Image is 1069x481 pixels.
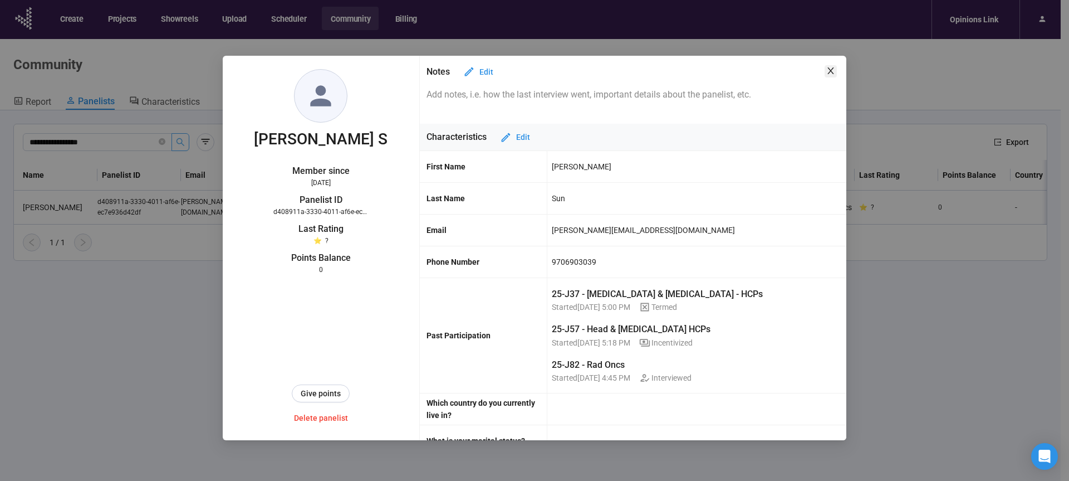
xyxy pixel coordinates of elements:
[273,222,368,236] div: Last Rating
[491,128,539,146] button: Edit
[273,207,368,217] div: d408911a-3330-4011-af6e-ec7e936d42df
[552,372,630,384] span: Started [DATE] 4:45 PM
[639,372,692,384] span: Interviewed
[552,337,630,349] span: Started [DATE] 5:18 PM
[426,88,840,101] p: Add notes, i.e. how the last interview went, important details about the panelist, etc.
[1031,443,1058,470] div: Open Intercom Messenger
[552,189,565,208] div: Sun
[254,127,388,152] div: [PERSON_NAME] S
[426,224,547,236] div: Email
[426,65,450,79] h3: Notes
[273,164,368,178] div: Member since
[825,65,837,77] button: Close
[301,387,341,400] span: Give points
[420,124,847,151] div: Characteristics
[273,251,368,265] div: Points Balance
[552,157,611,176] div: [PERSON_NAME]
[454,63,502,81] button: Edit
[426,329,547,342] div: Past Participation
[292,385,350,402] button: Give points
[285,409,357,427] button: Delete panelist
[426,192,547,205] div: Last Name
[426,435,547,447] div: What is your marital status?
[639,337,693,349] span: Incentivized
[426,256,547,268] div: Phone Number
[516,131,530,143] span: Edit
[325,237,328,245] span: ?
[639,301,677,313] span: Termed
[826,66,835,75] span: close
[273,193,368,207] div: Panelist ID
[552,287,763,301] span: 25-J37 - [MEDICAL_DATA] & [MEDICAL_DATA] - HCPs
[479,66,493,78] span: Edit
[426,397,547,421] div: Which country do you currently live in?
[426,161,547,173] div: First Name
[552,322,710,336] span: 25-J57 - Head & [MEDICAL_DATA] HCPs
[273,265,368,275] div: 0
[294,412,348,424] span: Delete panelist
[313,237,322,245] span: star-icon
[552,301,630,313] span: Started [DATE] 5:00 PM
[552,358,625,372] span: 25-J82 - Rad Oncs
[552,252,596,271] div: 9706903039
[311,179,331,187] time: [DATE]
[552,221,735,240] div: [PERSON_NAME][EMAIL_ADDRESS][DOMAIN_NAME]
